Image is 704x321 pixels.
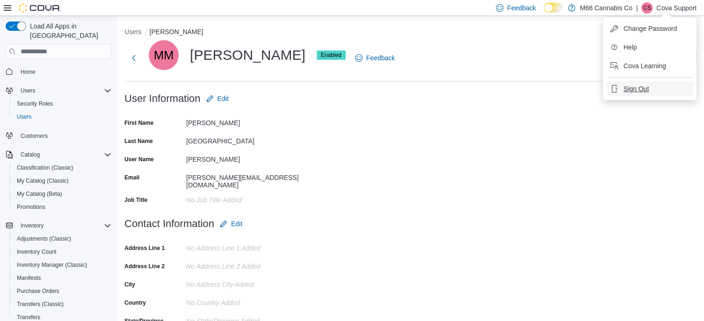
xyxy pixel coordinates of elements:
[656,2,697,14] p: Cova Support
[149,40,346,70] div: [PERSON_NAME]
[17,113,31,121] span: Users
[13,272,111,284] span: Manifests
[186,193,312,204] div: No Job Title added
[13,188,66,200] a: My Catalog (Beta)
[13,111,35,122] a: Users
[17,149,111,160] span: Catalog
[124,281,135,288] label: City
[216,214,246,233] button: Edit
[13,162,111,173] span: Classification (Classic)
[17,220,47,231] button: Inventory
[9,245,115,258] button: Inventory Count
[13,175,111,186] span: My Catalog (Classic)
[507,3,536,13] span: Feedback
[9,258,115,271] button: Inventory Manager (Classic)
[13,246,60,257] a: Inventory Count
[149,40,179,70] div: Mike Messina
[9,97,115,110] button: Security Roles
[2,148,115,161] button: Catalog
[321,51,341,59] span: Enabled
[2,64,115,78] button: Home
[17,220,111,231] span: Inventory
[366,53,395,63] span: Feedback
[13,201,49,213] a: Promotions
[580,2,632,14] p: M66 Cannabis Co
[9,161,115,174] button: Classification (Classic)
[624,84,649,93] span: Sign Out
[17,177,69,185] span: My Catalog (Classic)
[124,218,214,229] h3: Contact Information
[186,295,312,307] div: No Country Added
[643,2,651,14] span: CS
[124,28,142,36] button: Users
[17,203,45,211] span: Promotions
[17,130,51,142] a: Customers
[13,233,75,244] a: Adjustments (Classic)
[607,40,693,55] button: Help
[17,164,73,171] span: Classification (Classic)
[124,27,697,38] nav: An example of EuiBreadcrumbs
[607,58,693,73] button: Cova Learning
[231,219,242,228] span: Edit
[13,259,91,271] a: Inventory Manager (Classic)
[17,274,41,282] span: Manifests
[13,98,57,109] a: Security Roles
[13,299,111,310] span: Transfers (Classic)
[13,233,111,244] span: Adjustments (Classic)
[19,3,61,13] img: Cova
[17,314,40,321] span: Transfers
[17,300,64,308] span: Transfers (Classic)
[2,84,115,97] button: Users
[641,2,653,14] div: Cova Support
[13,259,111,271] span: Inventory Manager (Classic)
[17,149,44,160] button: Catalog
[124,263,165,270] label: Address Line 2
[624,61,666,71] span: Cova Learning
[13,201,111,213] span: Promotions
[13,285,63,297] a: Purchase Orders
[544,3,563,13] input: Dark Mode
[636,2,638,14] p: |
[13,188,111,200] span: My Catalog (Beta)
[124,174,139,181] label: Email
[607,81,693,96] button: Sign Out
[317,50,346,60] span: Enabled
[13,175,73,186] a: My Catalog (Classic)
[21,68,36,76] span: Home
[186,170,312,189] div: [PERSON_NAME][EMAIL_ADDRESS][DOMAIN_NAME]
[124,119,153,127] label: First Name
[203,89,232,108] button: Edit
[218,94,229,103] span: Edit
[17,85,111,96] span: Users
[154,40,174,70] span: MM
[186,115,312,127] div: [PERSON_NAME]
[21,132,48,140] span: Customers
[26,21,111,40] span: Load All Apps in [GEOGRAPHIC_DATA]
[13,299,67,310] a: Transfers (Classic)
[124,93,201,104] h3: User Information
[9,187,115,200] button: My Catalog (Beta)
[124,244,165,252] label: Address Line 1
[17,100,53,107] span: Security Roles
[13,272,44,284] a: Manifests
[2,129,115,143] button: Customers
[9,232,115,245] button: Adjustments (Classic)
[186,259,312,270] div: No Address Line 2 added
[9,200,115,214] button: Promotions
[17,66,39,78] a: Home
[124,137,153,145] label: Last Name
[17,130,111,142] span: Customers
[21,222,44,229] span: Inventory
[21,87,35,94] span: Users
[13,246,111,257] span: Inventory Count
[186,277,312,288] div: No Address City added
[186,241,312,252] div: No Address Line 1 added
[124,196,147,204] label: Job Title
[351,49,399,67] a: Feedback
[13,111,111,122] span: Users
[17,261,87,269] span: Inventory Manager (Classic)
[9,298,115,311] button: Transfers (Classic)
[17,287,59,295] span: Purchase Orders
[21,151,40,158] span: Catalog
